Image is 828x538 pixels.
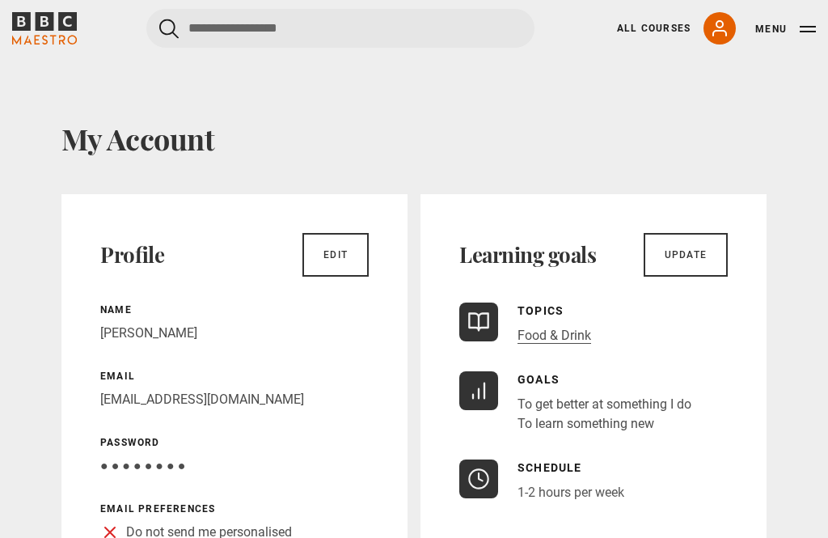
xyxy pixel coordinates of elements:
[100,303,369,317] p: Name
[517,371,691,388] p: Goals
[644,233,728,277] a: Update
[100,242,164,268] h2: Profile
[100,324,369,343] p: [PERSON_NAME]
[617,21,691,36] a: All Courses
[100,458,185,473] span: ● ● ● ● ● ● ● ●
[61,121,767,155] h1: My Account
[517,460,624,477] p: Schedule
[517,328,591,344] a: Food & Drink
[755,21,816,37] button: Toggle navigation
[517,414,691,434] li: To learn something new
[100,435,369,450] p: Password
[302,233,369,277] a: Edit
[517,303,591,320] p: Topics
[100,502,369,516] p: Email preferences
[100,390,369,409] p: [EMAIL_ADDRESS][DOMAIN_NAME]
[517,483,624,502] p: 1-2 hours per week
[146,9,534,48] input: Search
[159,19,179,39] button: Submit the search query
[12,12,77,44] svg: BBC Maestro
[459,242,596,268] h2: Learning goals
[100,369,369,383] p: Email
[517,395,691,414] li: To get better at something I do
